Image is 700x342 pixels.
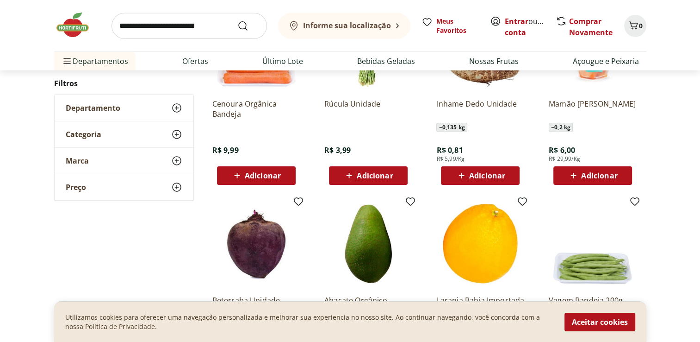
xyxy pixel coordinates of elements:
[66,103,120,113] span: Departamento
[212,145,239,155] span: R$ 9,99
[505,16,556,38] a: Criar conta
[549,145,575,155] span: R$ 6,00
[553,166,632,185] button: Adicionar
[65,312,553,331] p: Utilizamos cookies para oferecer uma navegação personalizada e melhorar sua experiencia no nosso ...
[324,200,412,288] img: Abacate Orgânico Unidade
[217,166,296,185] button: Adicionar
[262,56,303,67] a: Último Lote
[212,99,300,119] a: Cenoura Orgânica Bandeja
[62,50,128,72] span: Departamentos
[436,123,467,132] span: ~ 0,135 kg
[324,99,412,119] a: Rúcula Unidade
[212,200,300,288] img: Beterraba Unidade
[505,16,528,26] a: Entrar
[212,295,300,316] a: Beterraba Unidade
[55,121,193,147] button: Categoria
[436,155,465,163] span: R$ 5,99/Kg
[66,156,89,165] span: Marca
[55,148,193,174] button: Marca
[564,312,635,331] button: Aceitar cookies
[329,166,408,185] button: Adicionar
[55,174,193,200] button: Preço
[54,74,194,93] h2: Filtros
[639,21,643,30] span: 0
[549,99,637,119] a: Mamão [PERSON_NAME]
[549,200,637,288] img: Vagem Bandeja 200g
[237,20,260,32] button: Submit Search
[182,56,208,67] a: Ofertas
[245,172,281,179] span: Adicionar
[324,145,351,155] span: R$ 3,99
[278,13,410,39] button: Informe sua localização
[581,172,617,179] span: Adicionar
[55,95,193,121] button: Departamento
[436,295,524,316] a: Laranja Bahia Importada
[112,13,267,39] input: search
[436,145,463,155] span: R$ 0,81
[66,183,86,192] span: Preço
[469,56,519,67] a: Nossas Frutas
[549,155,580,163] span: R$ 29,99/Kg
[66,130,101,139] span: Categoria
[549,123,573,132] span: ~ 0,2 kg
[357,56,415,67] a: Bebidas Geladas
[573,56,639,67] a: Açougue e Peixaria
[436,200,524,288] img: Laranja Bahia Importada
[436,99,524,119] a: Inhame Dedo Unidade
[469,172,505,179] span: Adicionar
[569,16,613,38] a: Comprar Novamente
[357,172,393,179] span: Adicionar
[303,20,391,31] b: Informe sua localização
[436,17,479,35] span: Meus Favoritos
[324,295,412,316] a: Abacate Orgânico Unidade
[421,17,479,35] a: Meus Favoritos
[505,16,546,38] span: ou
[624,15,646,37] button: Carrinho
[62,50,73,72] button: Menu
[54,11,100,39] img: Hortifruti
[441,166,520,185] button: Adicionar
[549,295,637,316] a: Vagem Bandeja 200g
